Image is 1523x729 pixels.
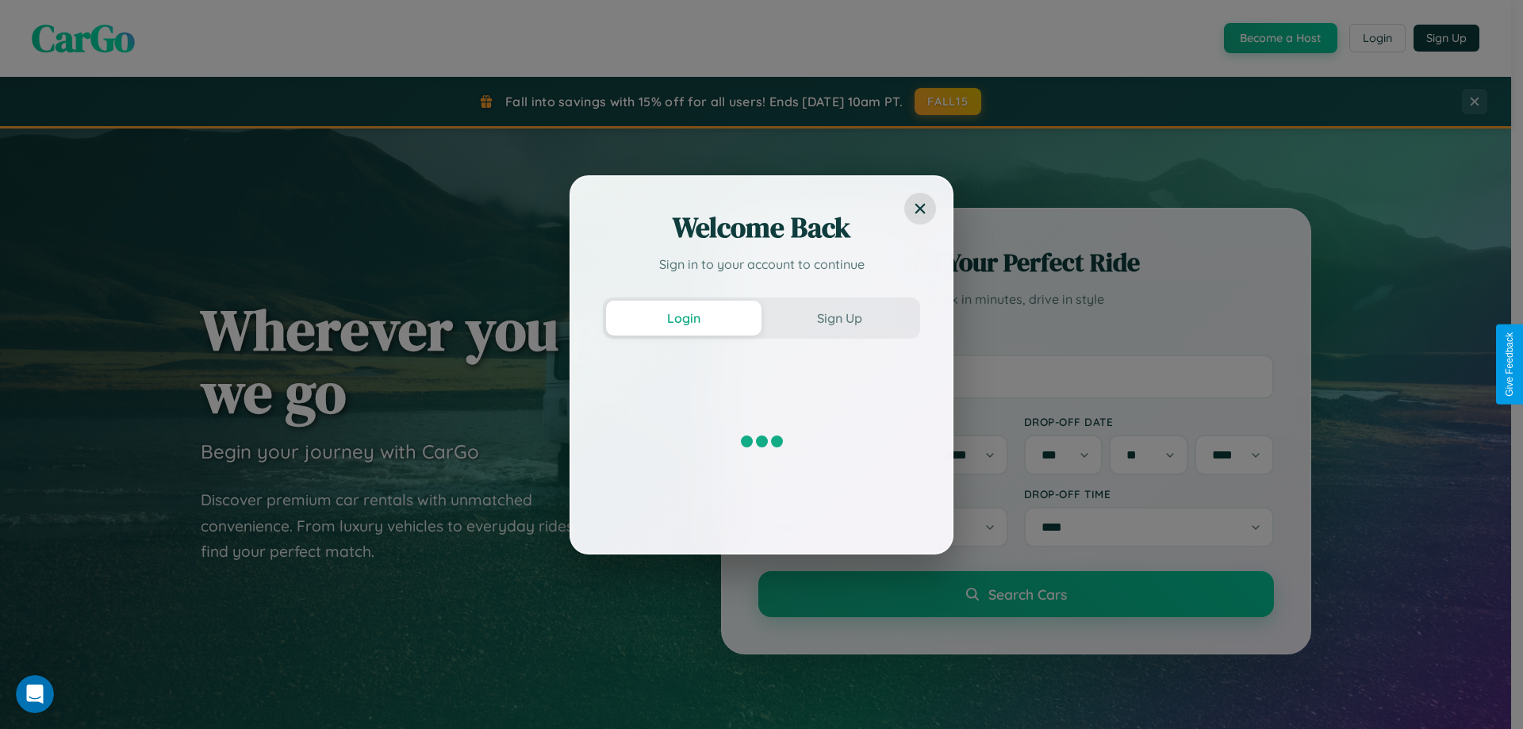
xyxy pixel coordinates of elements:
button: Sign Up [761,301,917,336]
button: Login [606,301,761,336]
p: Sign in to your account to continue [603,255,920,274]
h2: Welcome Back [603,209,920,247]
div: Give Feedback [1504,332,1515,397]
iframe: Intercom live chat [16,675,54,713]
